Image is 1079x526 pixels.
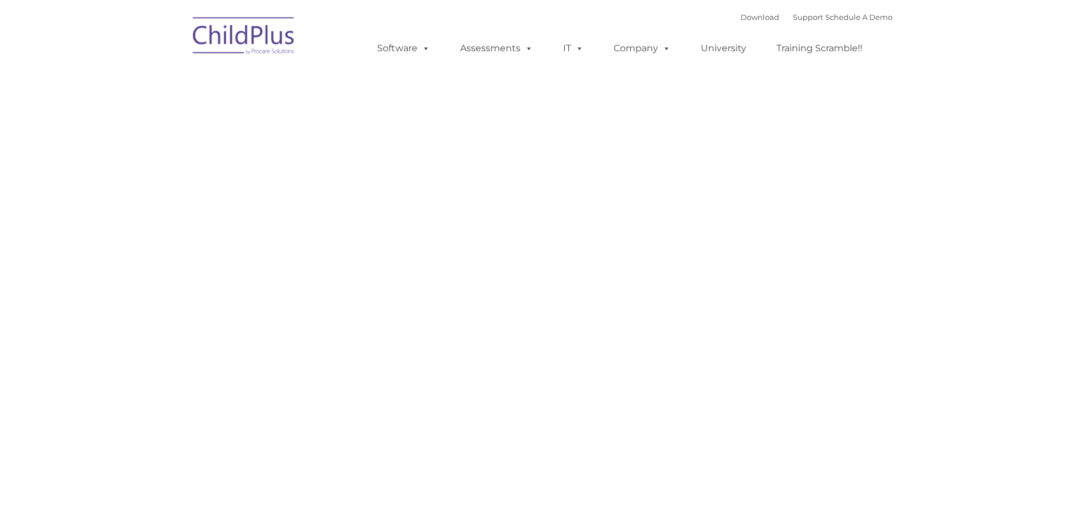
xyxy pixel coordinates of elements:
[765,37,874,60] a: Training Scramble!!
[187,9,301,66] img: ChildPlus by Procare Solutions
[449,37,544,60] a: Assessments
[602,37,682,60] a: Company
[366,37,441,60] a: Software
[741,13,779,22] a: Download
[741,13,892,22] font: |
[825,13,892,22] a: Schedule A Demo
[793,13,823,22] a: Support
[552,37,595,60] a: IT
[689,37,758,60] a: University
